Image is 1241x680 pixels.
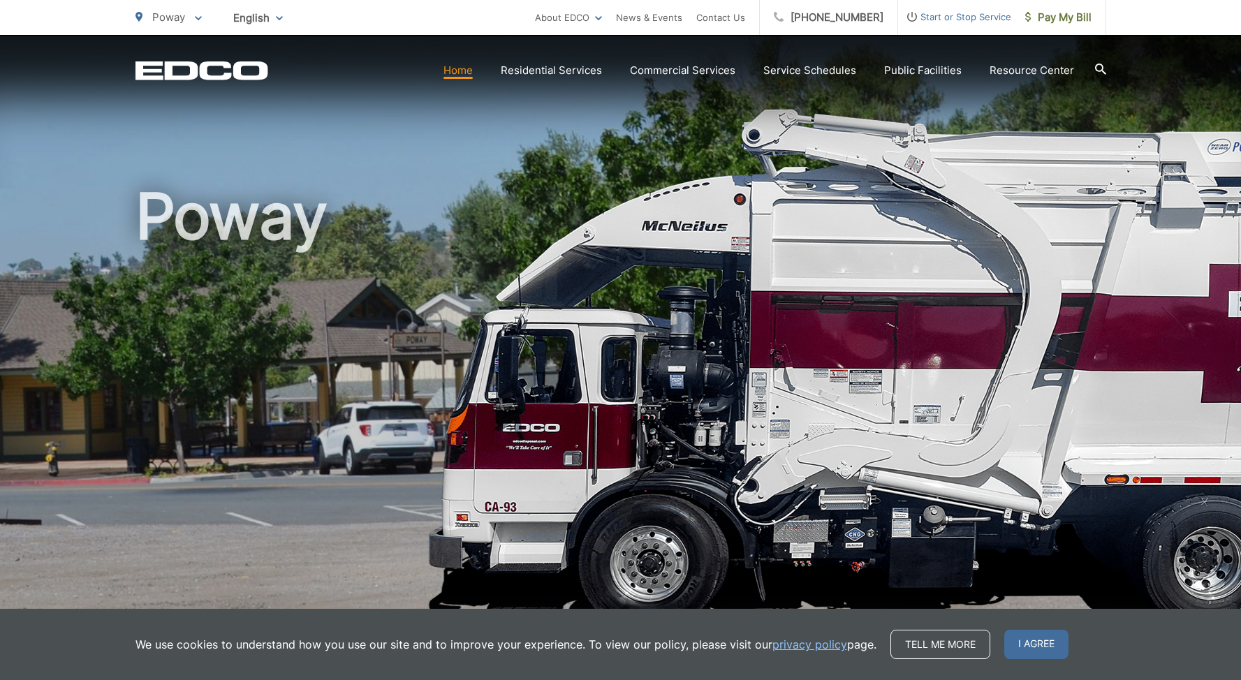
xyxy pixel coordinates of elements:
[135,182,1106,623] h1: Poway
[630,62,735,79] a: Commercial Services
[1004,630,1069,659] span: I agree
[152,10,185,24] span: Poway
[696,9,745,26] a: Contact Us
[884,62,962,79] a: Public Facilities
[616,9,682,26] a: News & Events
[763,62,856,79] a: Service Schedules
[501,62,602,79] a: Residential Services
[772,636,847,653] a: privacy policy
[135,636,876,653] p: We use cookies to understand how you use our site and to improve your experience. To view our pol...
[443,62,473,79] a: Home
[890,630,990,659] a: Tell me more
[990,62,1074,79] a: Resource Center
[1025,9,1092,26] span: Pay My Bill
[223,6,293,30] span: English
[535,9,602,26] a: About EDCO
[135,61,268,80] a: EDCD logo. Return to the homepage.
